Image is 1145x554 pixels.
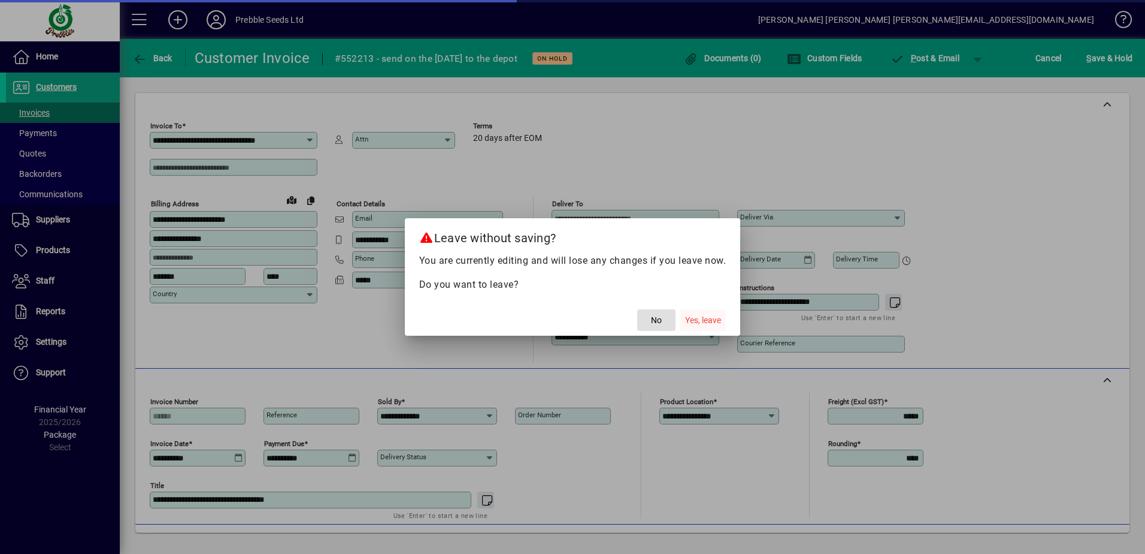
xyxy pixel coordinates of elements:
p: Do you want to leave? [419,278,726,292]
span: No [651,314,662,327]
p: You are currently editing and will lose any changes if you leave now. [419,254,726,268]
button: No [637,309,676,331]
h2: Leave without saving? [405,218,741,253]
span: Yes, leave [685,314,721,327]
button: Yes, leave [680,309,726,331]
